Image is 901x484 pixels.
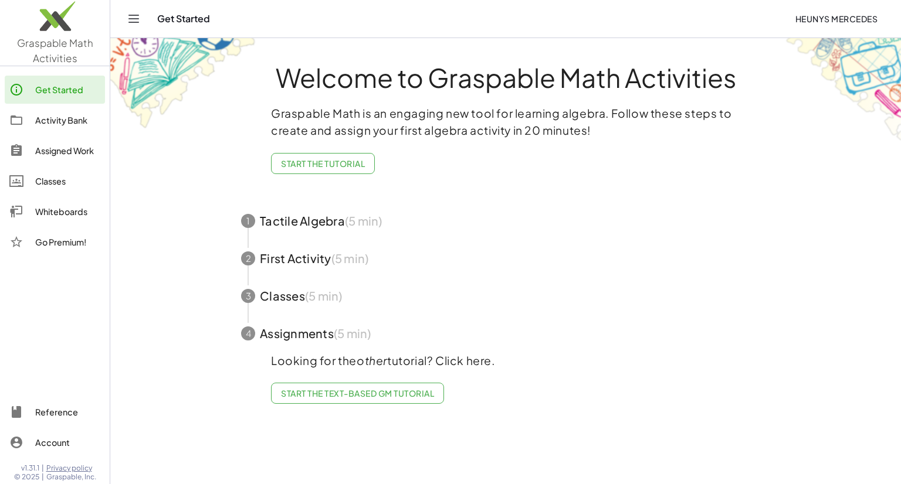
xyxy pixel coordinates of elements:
button: 4Assignments(5 min) [227,315,784,352]
div: Assigned Work [35,144,100,158]
a: Privacy policy [46,463,96,473]
div: Account [35,435,100,449]
div: Reference [35,405,100,419]
span: Start the Text-based GM Tutorial [281,388,434,398]
span: heunys mercedes [795,13,878,24]
span: v1.31.1 [21,463,39,473]
a: Reference [5,398,105,426]
span: Start the Tutorial [281,158,365,169]
div: Go Premium! [35,235,100,249]
span: Graspable Math Activities [17,36,93,64]
button: 3Classes(5 min) [227,277,784,315]
button: 1Tactile Algebra(5 min) [227,202,784,240]
button: heunys mercedes [785,8,887,29]
div: 4 [241,326,255,340]
span: | [42,463,44,473]
div: 1 [241,214,255,228]
img: get-started-bg-ul-Ceg4j33I.png [110,37,257,130]
a: Get Started [5,76,105,104]
h1: Welcome to Graspable Math Activities [219,64,792,91]
a: Activity Bank [5,106,105,134]
div: 3 [241,289,255,303]
a: Start the Text-based GM Tutorial [271,383,444,404]
a: Classes [5,167,105,195]
p: Looking for the tutorial? Click here. [271,352,740,369]
a: Whiteboards [5,197,105,226]
div: Activity Bank [35,113,100,127]
a: Assigned Work [5,137,105,165]
p: Graspable Math is an engaging new tool for learning algebra. Follow these steps to create and ass... [271,105,740,139]
span: © 2025 [14,472,39,482]
em: other [357,353,387,367]
button: Toggle navigation [124,9,143,28]
button: 2First Activity(5 min) [227,240,784,277]
button: Start the Tutorial [271,153,375,174]
div: 2 [241,251,255,265]
span: | [42,472,44,482]
a: Account [5,428,105,456]
span: Graspable, Inc. [46,472,96,482]
div: Whiteboards [35,204,100,219]
div: Classes [35,174,100,188]
div: Get Started [35,83,100,97]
